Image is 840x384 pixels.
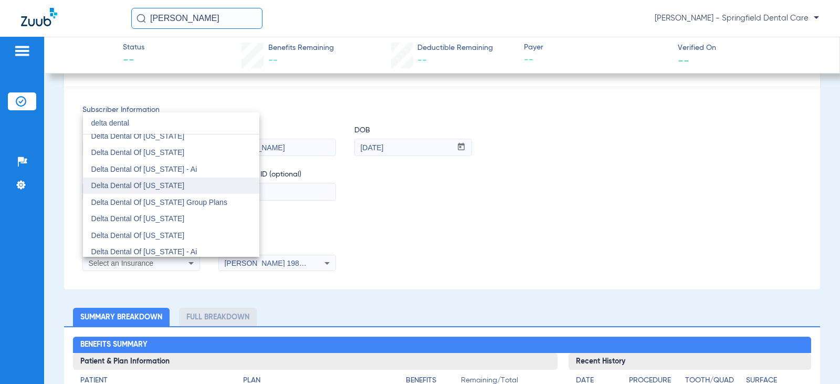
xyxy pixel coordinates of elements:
input: dropdown search [83,112,259,134]
span: Delta Dental Of [US_STATE] [91,231,185,240]
span: Delta Dental Of [US_STATE] [91,214,185,223]
span: Delta Dental Of [US_STATE] [91,181,185,190]
span: Delta Dental Of [US_STATE] [91,148,185,157]
span: Delta Dental Of [US_STATE] - Ai [91,247,197,256]
span: Delta Dental Of [US_STATE] Group Plans [91,198,227,206]
span: Delta Dental Of [US_STATE] - Ai [91,165,197,173]
span: Delta Dental Of [US_STATE] [91,132,185,140]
